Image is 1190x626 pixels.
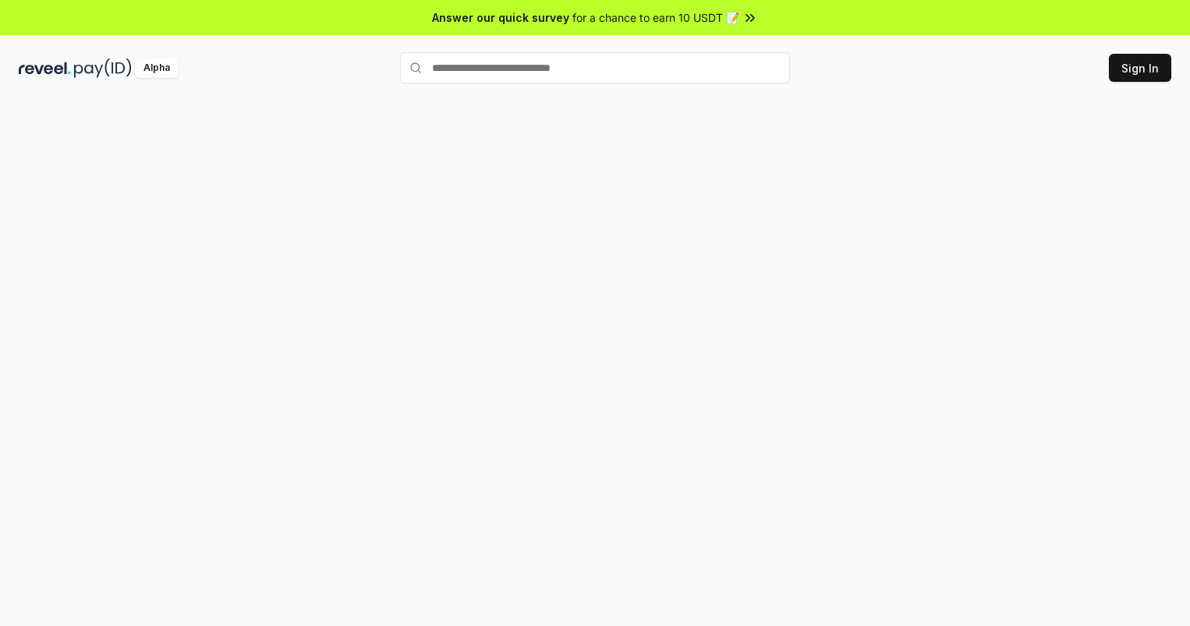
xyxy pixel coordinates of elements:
div: Alpha [135,58,179,78]
img: pay_id [74,58,132,78]
img: reveel_dark [19,58,71,78]
span: Answer our quick survey [432,9,569,26]
button: Sign In [1109,54,1171,82]
span: for a chance to earn 10 USDT 📝 [572,9,739,26]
